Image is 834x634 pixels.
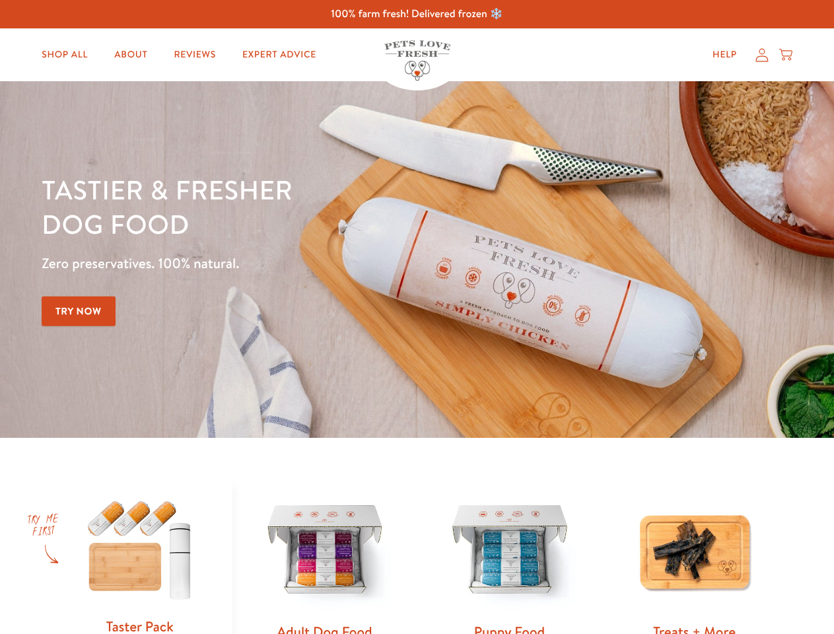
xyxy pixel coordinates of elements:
a: Expert Advice [232,42,327,68]
a: About [104,42,158,68]
p: Zero preservatives. 100% natural. [42,252,542,275]
h1: Tastier & fresher dog food [42,172,542,241]
a: Shop All [31,42,98,68]
a: Reviews [163,42,226,68]
a: Try Now [42,297,116,326]
img: Pets Love Fresh [384,40,450,81]
a: Help [702,42,747,68]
